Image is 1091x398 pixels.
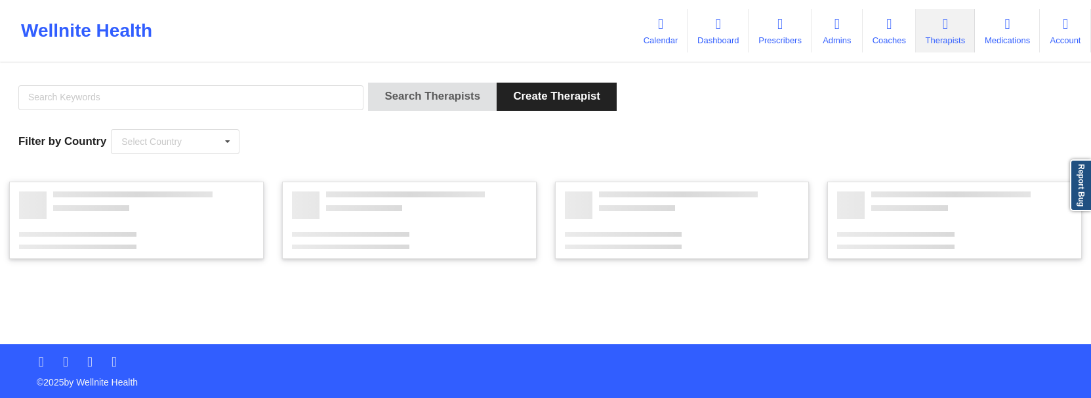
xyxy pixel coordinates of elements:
input: Search Keywords [18,85,363,110]
button: Create Therapist [497,83,617,111]
div: Select Country [121,137,182,146]
a: Admins [812,9,863,52]
a: Dashboard [688,9,749,52]
a: Calendar [634,9,688,52]
span: Filter by Country [18,135,106,148]
a: Account [1040,9,1091,52]
a: Report Bug [1070,159,1091,211]
a: Coaches [863,9,916,52]
button: Search Therapists [368,83,497,111]
a: Medications [975,9,1040,52]
p: © 2025 by Wellnite Health [28,367,1063,389]
a: Prescribers [749,9,811,52]
a: Therapists [916,9,975,52]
